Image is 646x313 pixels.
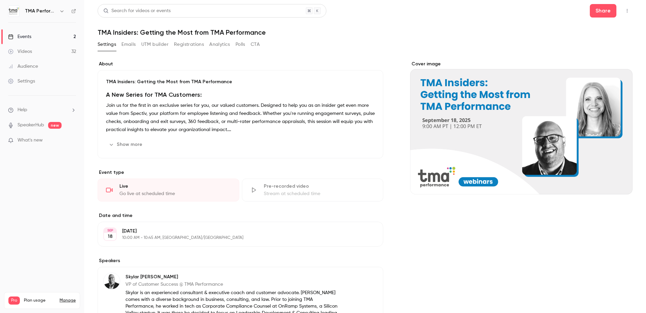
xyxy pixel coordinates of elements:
button: CTA [251,39,260,50]
button: Emails [121,39,136,50]
img: Skylar de Jong [104,273,120,289]
div: Audience [8,63,38,70]
iframe: Noticeable Trigger [68,137,76,144]
h1: A New Series for TMA Customers: [106,91,375,99]
div: Go live at scheduled time [119,190,231,197]
span: new [48,122,62,129]
label: About [98,61,383,67]
button: Settings [98,39,116,50]
p: VP of Customer Success @ TMA Performance [125,281,339,288]
a: SpeakerHub [17,122,44,129]
label: Speakers [98,257,383,264]
img: TMA Performance (formerly DecisionWise) [8,6,19,17]
button: Analytics [209,39,230,50]
div: Stream at scheduled time [264,190,375,197]
a: Manage [60,298,76,303]
div: SEP [104,228,116,233]
label: Date and time [98,212,383,219]
div: Pre-recorded video [264,183,375,190]
p: 10:00 AM - 10:45 AM, [GEOGRAPHIC_DATA]/[GEOGRAPHIC_DATA] [122,235,348,241]
p: TMA Insiders: Getting the Most from TMA Performance [106,79,375,85]
span: What's new [17,137,43,144]
button: Polls [236,39,245,50]
li: help-dropdown-opener [8,106,76,114]
p: [DATE] [122,228,348,234]
div: Settings [8,78,35,85]
button: Show more [106,139,146,150]
span: Plan usage [24,298,56,303]
div: Live [119,183,231,190]
button: UTM builder [141,39,169,50]
p: Skylar [PERSON_NAME] [125,274,339,280]
div: Search for videos or events [103,7,171,14]
p: Event type [98,169,383,176]
div: Events [8,33,31,40]
button: Share [590,4,616,18]
div: LiveGo live at scheduled time [98,179,239,201]
button: Registrations [174,39,204,50]
div: Videos [8,48,32,55]
p: Join us for the first in an exclusive series for you, our valued customers. Designed to help you ... [106,101,375,134]
span: Help [17,106,27,114]
div: Pre-recorded videoStream at scheduled time [242,179,384,201]
h1: TMA Insiders: Getting the Most from TMA Performance [98,28,633,36]
label: Cover image [410,61,633,67]
span: Pro [8,296,20,305]
section: Cover image [410,61,633,194]
h6: TMA Performance (formerly DecisionWise) [25,8,57,14]
p: 18 [108,233,113,240]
